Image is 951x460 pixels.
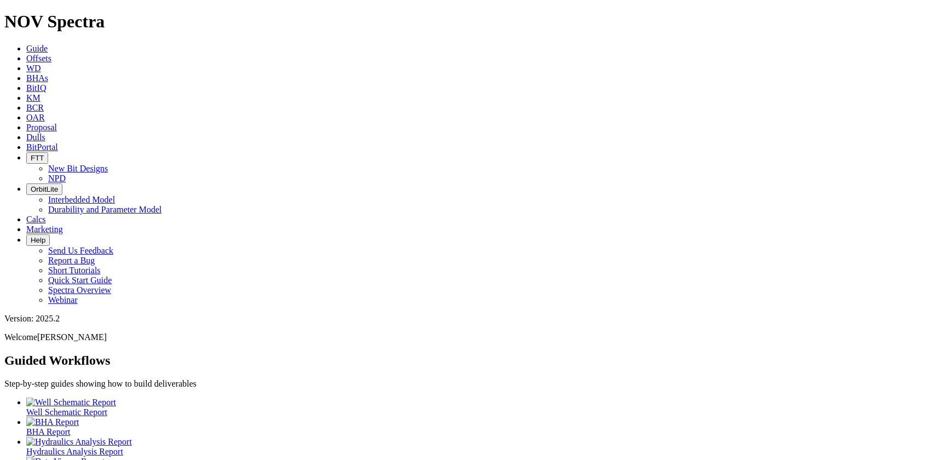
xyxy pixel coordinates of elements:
a: BHA Report BHA Report [26,417,947,436]
button: FTT [26,152,48,164]
img: BHA Report [26,417,79,427]
a: Webinar [48,295,78,304]
img: Hydraulics Analysis Report [26,437,132,447]
a: Durability and Parameter Model [48,205,162,214]
a: Short Tutorials [48,266,101,275]
span: Hydraulics Analysis Report [26,447,123,456]
span: OrbitLite [31,185,58,193]
h1: NOV Spectra [4,12,947,32]
a: Quick Start Guide [48,275,112,285]
a: BHAs [26,73,48,83]
span: [PERSON_NAME] [37,332,107,342]
span: Help [31,236,45,244]
a: NPD [48,174,66,183]
a: Hydraulics Analysis Report Hydraulics Analysis Report [26,437,947,456]
span: BHA Report [26,427,70,436]
h2: Guided Workflows [4,353,947,368]
a: BitIQ [26,83,46,93]
a: Offsets [26,54,51,63]
a: Marketing [26,225,63,234]
a: Calcs [26,215,46,224]
a: Proposal [26,123,57,132]
p: Step-by-step guides showing how to build deliverables [4,379,947,389]
a: OAR [26,113,45,122]
a: WD [26,64,41,73]
a: KM [26,93,40,102]
a: Interbedded Model [48,195,115,204]
a: Report a Bug [48,256,95,265]
span: Well Schematic Report [26,407,107,417]
p: Welcome [4,332,947,342]
img: Well Schematic Report [26,398,116,407]
span: FTT [31,154,44,162]
a: Spectra Overview [48,285,111,295]
a: Guide [26,44,48,53]
a: Send Us Feedback [48,246,113,255]
a: Well Schematic Report Well Schematic Report [26,398,947,417]
div: Version: 2025.2 [4,314,947,324]
a: BitPortal [26,142,58,152]
a: BCR [26,103,44,112]
a: New Bit Designs [48,164,108,173]
button: OrbitLite [26,183,62,195]
button: Help [26,234,50,246]
a: Dulls [26,133,45,142]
